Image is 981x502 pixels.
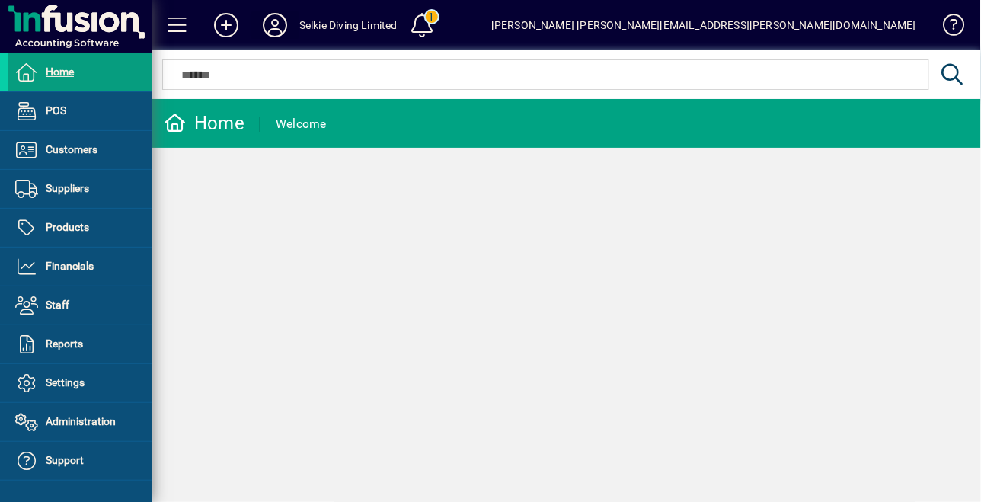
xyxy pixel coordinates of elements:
a: Customers [8,131,152,169]
span: Staff [46,299,69,311]
div: Selkie Diving Limited [299,13,398,37]
span: Settings [46,376,85,388]
a: Products [8,209,152,247]
div: Home [164,111,244,136]
span: Suppliers [46,182,89,194]
button: Profile [251,11,299,39]
div: [PERSON_NAME] [PERSON_NAME][EMAIL_ADDRESS][PERSON_NAME][DOMAIN_NAME] [491,13,916,37]
span: Products [46,221,89,233]
span: Administration [46,415,116,427]
span: Home [46,66,74,78]
a: Staff [8,286,152,325]
div: Welcome [276,112,327,136]
button: Add [202,11,251,39]
a: Administration [8,403,152,441]
a: Settings [8,364,152,402]
span: Support [46,454,84,466]
a: Knowledge Base [931,3,962,53]
span: Financials [46,260,94,272]
span: Customers [46,143,97,155]
a: Suppliers [8,170,152,208]
a: Support [8,442,152,480]
a: Financials [8,248,152,286]
a: POS [8,92,152,130]
span: Reports [46,337,83,350]
a: Reports [8,325,152,363]
span: POS [46,104,66,117]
